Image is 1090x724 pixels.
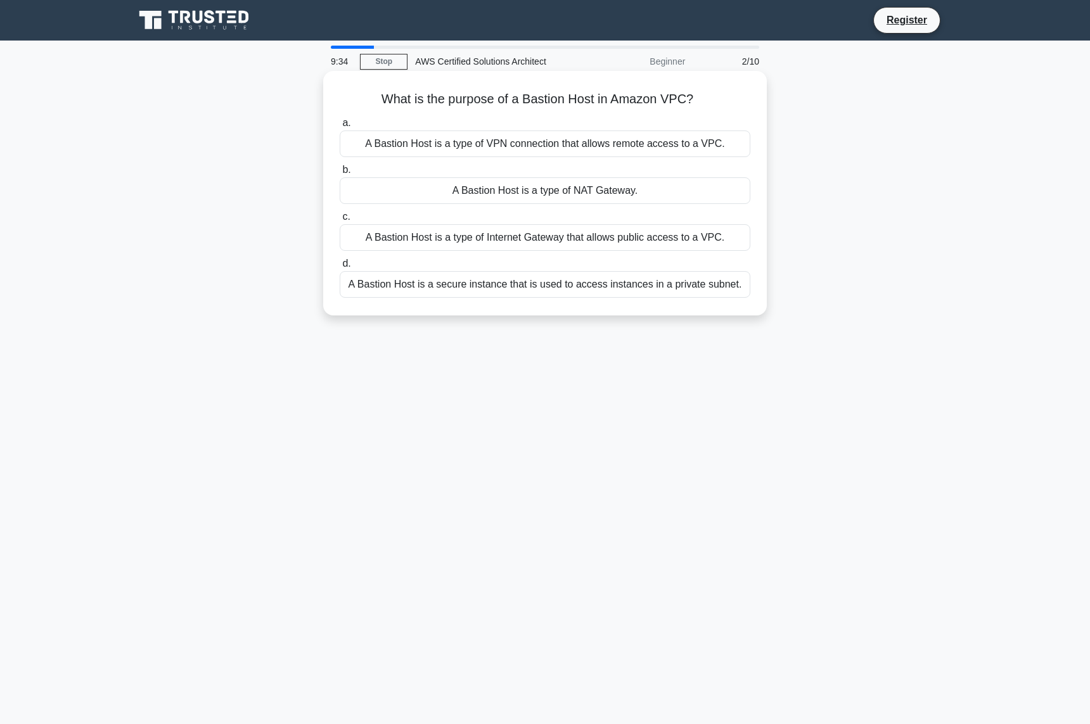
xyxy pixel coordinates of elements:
div: A Bastion Host is a secure instance that is used to access instances in a private subnet. [340,271,750,298]
span: a. [342,117,350,128]
a: Stop [360,54,407,70]
div: A Bastion Host is a type of NAT Gateway. [340,177,750,204]
h5: What is the purpose of a Bastion Host in Amazon VPC? [338,91,752,108]
div: A Bastion Host is a type of Internet Gateway that allows public access to a VPC. [340,224,750,251]
div: AWS Certified Solutions Architect [407,49,582,74]
span: d. [342,258,350,269]
span: b. [342,164,350,175]
div: A Bastion Host is a type of VPN connection that allows remote access to a VPC. [340,130,750,157]
a: Register [879,12,935,28]
div: 9:34 [323,49,360,74]
div: 2/10 [693,49,767,74]
span: c. [342,211,350,222]
div: Beginner [582,49,693,74]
